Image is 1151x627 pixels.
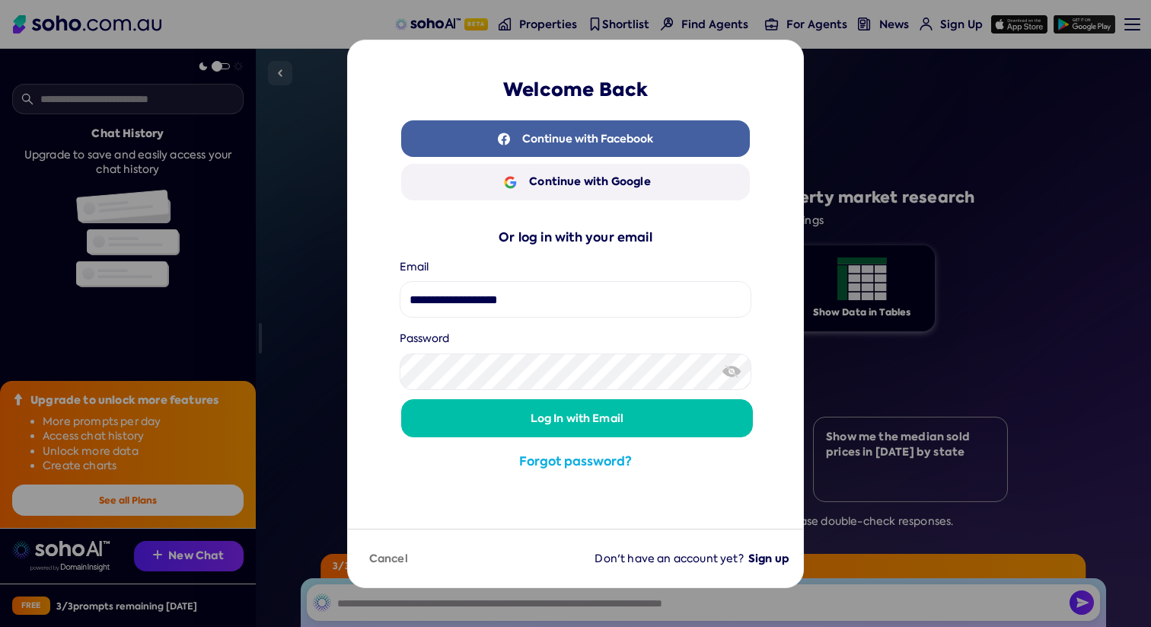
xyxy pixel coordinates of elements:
[384,77,767,103] div: Welcome Back
[744,551,794,568] button: Sign up
[722,363,741,379] img: svg+xml;base64,PHN2ZyB3aWR0aD0iMTQiIGhlaWdodD0iMTIiIHZpZXdCb3g9IjAgMCAxNCAxMiIgZmlsbD0ibm9uZSIgeG...
[401,399,753,437] button: Log In with Email
[595,552,743,565] span: Don't have an account yet?
[401,164,750,200] button: Continue with Google
[522,131,653,146] span: Continue with Facebook
[519,453,632,470] a: Forgot password?
[359,540,419,577] button: Cancel
[498,133,510,146] img: svg+xml;base64,PHN2ZyB4bWxucz0iaHR0cDovL3d3dy53My5vcmcvMjAwMC9zdmciIHdpZHRoPSIxNiIgaGVpZ2h0PSIxNy...
[400,330,751,347] div: Password
[504,176,517,189] img: svg+xml;base64,PHN2ZyB3aWR0aD0iMTciIGhlaWdodD0iMTciIHZpZXdCb3g9IjAgMCAxNyAxNyIgZmlsbD0ibm9uZSIgeG...
[401,120,750,157] button: Continue with Facebook
[529,174,650,190] aside: Continue with Google
[400,228,751,248] div: Or log in with your email
[400,258,751,275] div: Email
[347,40,804,588] div: undefined dialog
